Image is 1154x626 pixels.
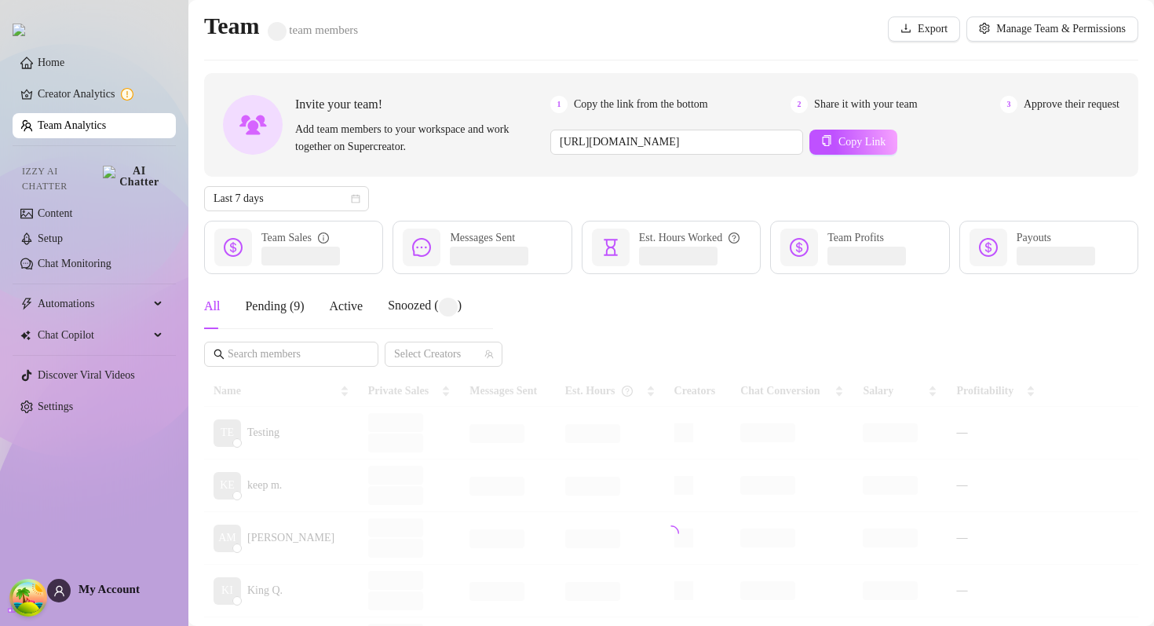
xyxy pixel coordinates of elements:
[214,349,225,360] span: search
[827,232,884,243] span: Team Profits
[484,350,494,359] span: team
[996,23,1126,35] span: Manage Team & Permissions
[966,16,1138,42] button: Manage Team & Permissions
[900,23,911,34] span: download
[224,238,243,257] span: dollar-circle
[729,229,740,247] span: question-circle
[790,238,809,257] span: dollar-circle
[318,229,329,247] span: info-circle
[20,330,31,341] img: Chat Copilot
[1017,232,1051,243] span: Payouts
[20,298,33,310] span: thunderbolt
[1000,96,1017,113] span: 3
[53,585,65,597] span: user
[663,525,679,541] span: loading
[979,238,998,257] span: dollar-circle
[204,11,358,41] h2: Team
[8,603,19,614] span: build
[814,96,917,113] span: Share it with your team
[574,96,708,113] span: Copy the link from the bottom
[351,194,360,203] span: calendar
[412,238,431,257] span: message
[888,16,960,42] button: Export
[639,229,740,247] div: Est. Hours Worked
[791,96,808,113] span: 2
[550,96,568,113] span: 1
[295,121,544,156] span: Add team members to your workspace and work together on Supercreator.
[979,23,990,34] span: setting
[214,187,360,210] span: Last 7 days
[245,297,304,316] div: Pending ( 9 )
[268,24,359,36] span: team members
[838,136,886,148] span: Copy Link
[295,94,550,114] span: Invite your team!
[38,291,149,317] span: Automations
[204,297,220,316] div: All
[388,298,462,312] span: Snoozed ( )
[261,229,329,247] div: Team Sales
[38,369,135,381] a: Discover Viral Videos
[450,232,515,243] span: Messages Sent
[79,583,140,595] span: My Account
[809,130,897,155] button: Copy Link
[38,323,149,348] span: Chat Copilot
[22,164,97,194] span: Izzy AI Chatter
[38,232,63,244] a: Setup
[38,258,111,269] a: Chat Monitoring
[13,24,25,36] img: logo.svg
[38,82,163,107] a: Creator Analytics exclamation-circle
[38,57,64,68] a: Home
[228,346,356,363] input: Search members
[1024,96,1119,113] span: Approve their request
[918,23,948,35] span: Export
[13,582,44,613] button: Open Tanstack query devtools
[38,119,106,131] a: Team Analytics
[601,238,620,257] span: hourglass
[38,401,73,412] a: Settings
[103,166,163,188] img: AI Chatter
[330,299,363,313] span: Active
[821,135,832,146] span: copy
[38,207,72,219] a: Content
